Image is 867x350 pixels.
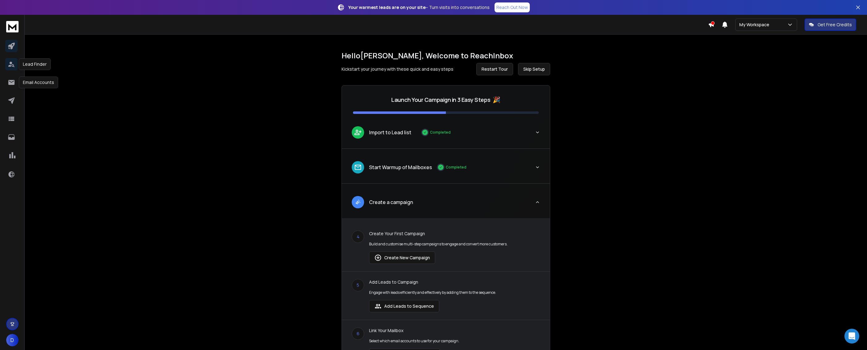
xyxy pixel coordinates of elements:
p: – Turn visits into conversations [348,4,490,10]
button: Add Leads to Sequence [369,300,439,312]
div: Email Accounts [19,77,58,88]
button: leadImport to Lead listCompleted [342,121,550,148]
div: Open Intercom Messenger [844,329,859,344]
p: Create Your First Campaign [369,231,508,237]
div: 4 [352,231,364,243]
h1: Hello [PERSON_NAME] , Welcome to ReachInbox [342,51,550,60]
img: lead [354,198,362,206]
p: Get Free Credits [818,22,852,28]
button: Restart Tour [476,63,513,75]
button: D [6,334,19,346]
p: Link Your Mailbox [369,327,459,334]
div: 6 [352,327,364,340]
p: Select which email accounts to use for your campaign. [369,339,459,344]
p: Completed [430,130,451,135]
p: Kickstart your journey with these quick and easy steps [342,66,453,72]
div: Lead Finder [19,58,51,70]
p: My Workspace [739,22,772,28]
p: Launch Your Campaign in 3 Easy Steps [391,95,490,104]
p: Import to Lead list [369,129,411,136]
p: Start Warmup of Mailboxes [369,164,432,171]
p: Add Leads to Campaign [369,279,496,285]
button: Get Free Credits [805,19,856,31]
button: leadStart Warmup of MailboxesCompleted [342,156,550,183]
img: lead [374,254,382,261]
p: Create a campaign [369,198,413,206]
img: lead [354,128,362,136]
p: Reach Out Now [496,4,528,10]
img: logo [6,21,19,32]
p: Build and customise multi-step campaigns to engage and convert more customers. [369,242,508,247]
button: Skip Setup [518,63,550,75]
span: 🎉 [493,95,500,104]
div: 5 [352,279,364,291]
img: lead [354,163,362,171]
button: leadCreate a campaign [342,191,550,218]
p: Completed [446,165,466,170]
a: Reach Out Now [495,2,530,12]
span: Skip Setup [523,66,545,72]
p: Engage with leads efficiently and effectively by adding them to the sequence. [369,290,496,295]
button: Create New Campaign [369,252,435,264]
strong: Your warmest leads are on your site [348,4,426,10]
